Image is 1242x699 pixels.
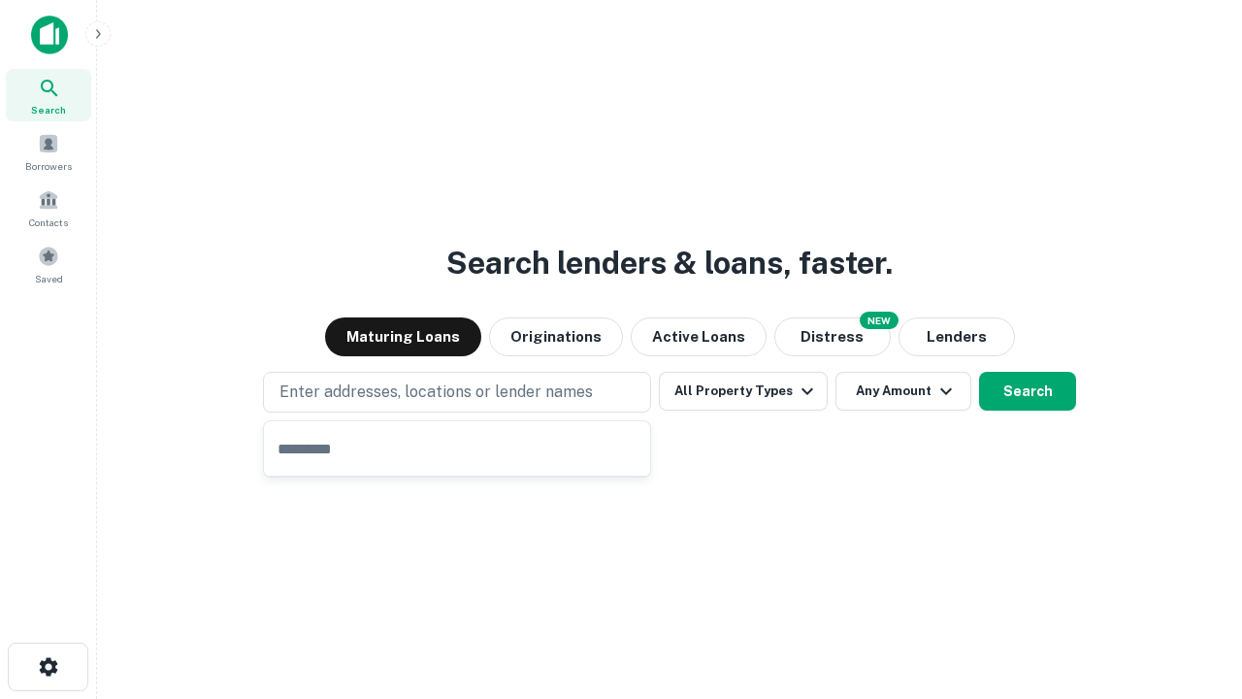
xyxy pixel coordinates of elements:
button: Lenders [899,317,1015,356]
a: Saved [6,238,91,290]
button: Active Loans [631,317,767,356]
button: Maturing Loans [325,317,481,356]
span: Contacts [29,215,68,230]
button: Enter addresses, locations or lender names [263,372,651,413]
button: Any Amount [835,372,971,411]
button: All Property Types [659,372,828,411]
button: Search distressed loans with lien and other non-mortgage details. [774,317,891,356]
button: Search [979,372,1076,411]
div: NEW [860,312,899,329]
span: Borrowers [25,158,72,174]
a: Contacts [6,182,91,234]
button: Originations [489,317,623,356]
a: Borrowers [6,125,91,178]
iframe: Chat Widget [1145,544,1242,637]
span: Search [31,102,66,117]
span: Saved [35,271,63,286]
p: Enter addresses, locations or lender names [279,381,593,404]
h3: Search lenders & loans, faster. [446,240,893,286]
img: capitalize-icon.png [31,16,68,54]
a: Search [6,69,91,121]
